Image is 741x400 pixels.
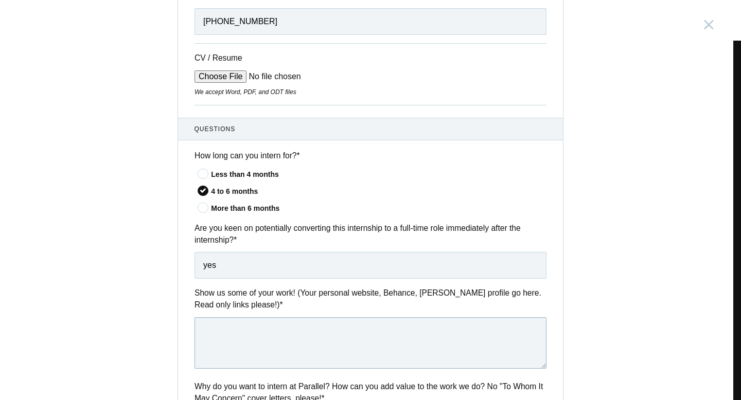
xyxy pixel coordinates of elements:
[211,169,546,180] div: Less than 4 months
[195,87,546,97] div: We accept Word, PDF, and ODT files
[195,222,546,246] label: Are you keen on potentially converting this internship to a full-time role immediately after the ...
[195,287,546,311] label: Show us some of your work! (Your personal website, Behance, [PERSON_NAME] profile go here. Read o...
[195,52,272,64] label: CV / Resume
[195,124,547,134] span: Questions
[211,186,546,197] div: 4 to 6 months
[211,203,546,214] div: More than 6 months
[195,150,546,161] label: How long can you intern for?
